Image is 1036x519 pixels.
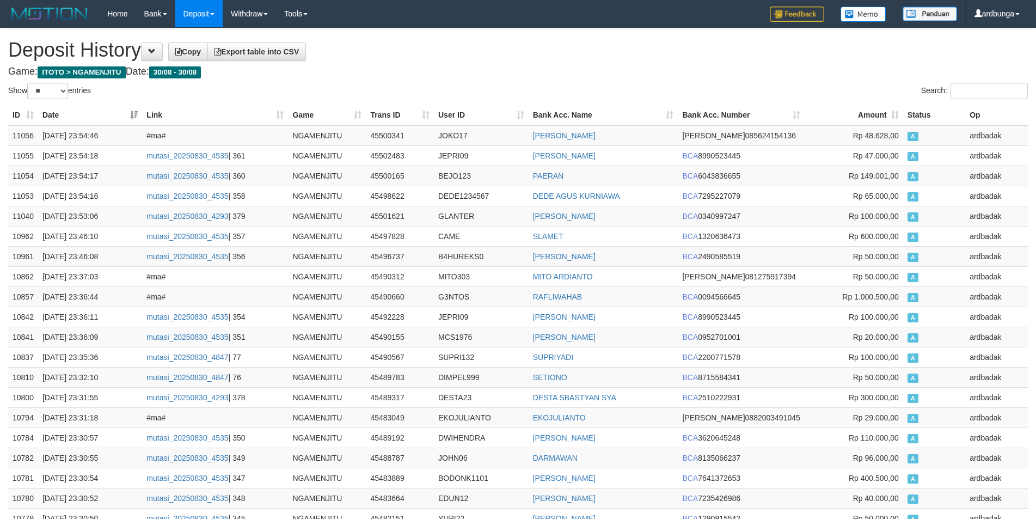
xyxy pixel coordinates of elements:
[682,172,698,180] span: BCA
[434,125,529,146] td: JOKO17
[434,226,529,246] td: CAME
[841,7,886,22] img: Button%20Memo.svg
[965,307,1028,327] td: ardbadak
[288,488,366,508] td: NGAMENJITU
[682,454,698,462] span: BCA
[908,172,918,181] span: Approved
[366,166,434,186] td: 45500165
[366,428,434,448] td: 45489192
[142,125,288,146] td: #ma#
[965,407,1028,428] td: ardbadak
[853,252,899,261] span: Rp 50.000,00
[8,83,91,99] label: Show entries
[38,327,142,347] td: [DATE] 23:36:09
[965,226,1028,246] td: ardbadak
[366,448,434,468] td: 45488787
[682,272,745,281] span: [PERSON_NAME]
[965,448,1028,468] td: ardbadak
[682,131,745,140] span: [PERSON_NAME]
[207,42,306,61] a: Export table into CSV
[366,206,434,226] td: 45501621
[908,333,918,343] span: Approved
[38,226,142,246] td: [DATE] 23:46:10
[678,206,804,226] td: 0340997247
[434,186,529,206] td: DEDE1234567
[434,206,529,226] td: GLANTER
[682,393,698,402] span: BCA
[214,47,299,56] span: Export table into CSV
[38,488,142,508] td: [DATE] 23:30:52
[903,7,957,21] img: panduan.png
[678,226,804,246] td: 1320636473
[965,468,1028,488] td: ardbadak
[682,212,698,221] span: BCA
[908,253,918,262] span: Approved
[366,387,434,407] td: 45489317
[8,407,38,428] td: 10794
[8,347,38,367] td: 10837
[288,327,366,347] td: NGAMENJITU
[146,373,228,382] a: mutasi_20250830_4847
[849,353,899,362] span: Rp 100.000,00
[38,448,142,468] td: [DATE] 23:30:55
[908,474,918,484] span: Approved
[146,192,228,200] a: mutasi_20250830_4535
[533,333,596,341] a: [PERSON_NAME]
[533,474,596,483] a: [PERSON_NAME]
[142,286,288,307] td: #ma#
[288,307,366,327] td: NGAMENJITU
[146,313,228,321] a: mutasi_20250830_4535
[366,347,434,367] td: 45490567
[849,172,899,180] span: Rp 149.001,00
[142,488,288,508] td: | 348
[533,212,596,221] a: [PERSON_NAME]
[529,105,678,125] th: Bank Acc. Name: activate to sort column ascending
[288,105,366,125] th: Game: activate to sort column ascending
[288,407,366,428] td: NGAMENJITU
[38,246,142,266] td: [DATE] 23:46:08
[908,132,918,141] span: Approved
[678,367,804,387] td: 8715584341
[146,454,228,462] a: mutasi_20250830_4535
[366,246,434,266] td: 45496737
[434,488,529,508] td: EDUN12
[533,192,620,200] a: DEDE AGUS KURNIAWA
[849,433,899,442] span: Rp 110.000,00
[678,468,804,488] td: 7641372653
[8,286,38,307] td: 10857
[146,151,228,160] a: mutasi_20250830_4535
[8,387,38,407] td: 10800
[678,145,804,166] td: 8990523445
[678,428,804,448] td: 3620645248
[366,226,434,246] td: 45497828
[678,246,804,266] td: 2490585519
[8,266,38,286] td: 10862
[38,186,142,206] td: [DATE] 23:54:16
[533,454,578,462] a: DARMAWAN
[678,327,804,347] td: 0952701001
[533,433,596,442] a: [PERSON_NAME]
[142,428,288,448] td: | 350
[8,125,38,146] td: 11056
[805,105,903,125] th: Amount: activate to sort column ascending
[678,387,804,407] td: 2510222931
[908,434,918,443] span: Approved
[142,145,288,166] td: | 361
[8,246,38,266] td: 10961
[853,131,899,140] span: Rp 48.628,00
[288,206,366,226] td: NGAMENJITU
[142,206,288,226] td: | 379
[434,105,529,125] th: User ID: activate to sort column ascending
[533,353,573,362] a: SUPRIYADI
[965,145,1028,166] td: ardbadak
[682,333,698,341] span: BCA
[678,105,804,125] th: Bank Acc. Number: activate to sort column ascending
[8,448,38,468] td: 10782
[853,373,899,382] span: Rp 50.000,00
[8,327,38,347] td: 10841
[434,468,529,488] td: BODONK1101
[366,105,434,125] th: Trans ID: activate to sort column ascending
[38,387,142,407] td: [DATE] 23:31:55
[38,347,142,367] td: [DATE] 23:35:36
[146,333,228,341] a: mutasi_20250830_4535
